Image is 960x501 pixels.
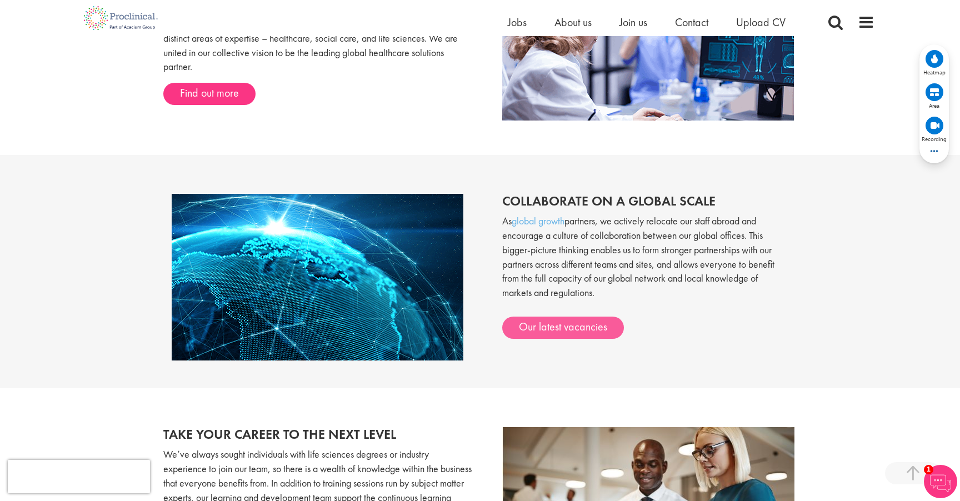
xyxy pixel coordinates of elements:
a: Join us [619,15,647,29]
div: View heatmap [923,49,946,76]
img: Chatbot [924,465,957,498]
a: Jobs [508,15,527,29]
span: Recording [922,136,947,142]
a: global growth [512,214,564,227]
h2: Take your career to the next level [163,427,472,442]
a: Our latest vacancies [502,317,624,339]
span: Area [929,102,939,109]
div: View area map [923,82,946,109]
a: Contact [675,15,708,29]
iframe: reCAPTCHA [8,460,150,493]
a: Find out more [163,83,256,105]
h2: Collaborate on a global scale [502,194,788,208]
span: 1 [924,465,933,474]
a: Upload CV [736,15,786,29]
p: As partners, we actively relocate our staff abroad and encourage a culture of collaboration betwe... [502,214,788,310]
a: About us [554,15,592,29]
span: Heatmap [923,69,946,76]
div: View recordings [922,116,947,142]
